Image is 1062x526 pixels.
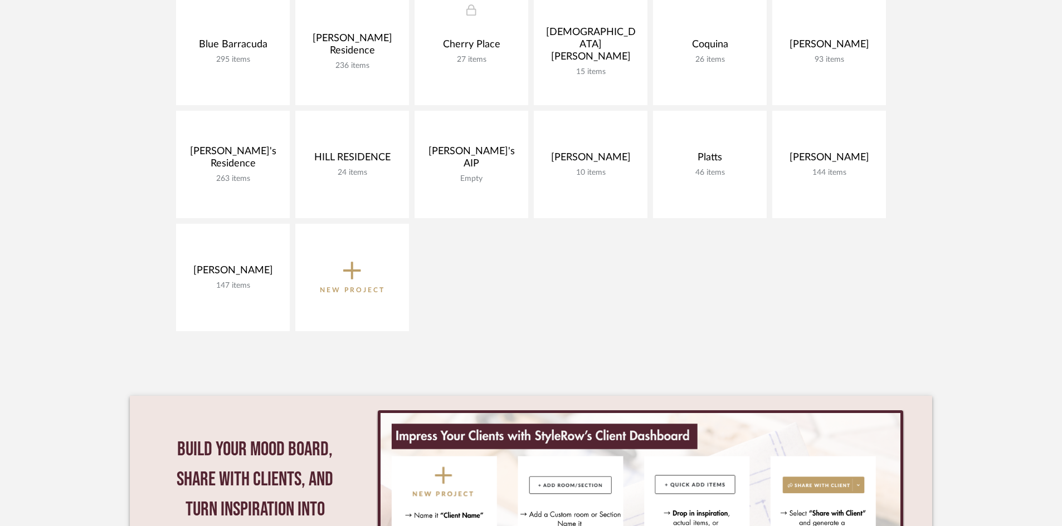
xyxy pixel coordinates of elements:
[185,55,281,65] div: 295 items
[781,168,877,178] div: 144 items
[423,55,519,65] div: 27 items
[304,151,400,168] div: HILL RESIDENCE
[295,224,409,331] button: New Project
[662,38,758,55] div: Coquina
[304,61,400,71] div: 236 items
[185,145,281,174] div: [PERSON_NAME]'s Residence
[320,284,385,296] p: New Project
[543,26,639,67] div: [DEMOGRAPHIC_DATA][PERSON_NAME]
[662,168,758,178] div: 46 items
[781,55,877,65] div: 93 items
[781,38,877,55] div: [PERSON_NAME]
[185,174,281,184] div: 263 items
[662,55,758,65] div: 26 items
[543,168,639,178] div: 10 items
[185,281,281,291] div: 147 items
[423,145,519,174] div: [PERSON_NAME]'s AIP
[423,38,519,55] div: Cherry Place
[185,264,281,281] div: [PERSON_NAME]
[423,174,519,184] div: Empty
[185,38,281,55] div: Blue Barracuda
[781,151,877,168] div: [PERSON_NAME]
[304,168,400,178] div: 24 items
[304,32,400,61] div: [PERSON_NAME] Residence
[543,67,639,77] div: 15 items
[543,151,639,168] div: [PERSON_NAME]
[662,151,758,168] div: Platts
